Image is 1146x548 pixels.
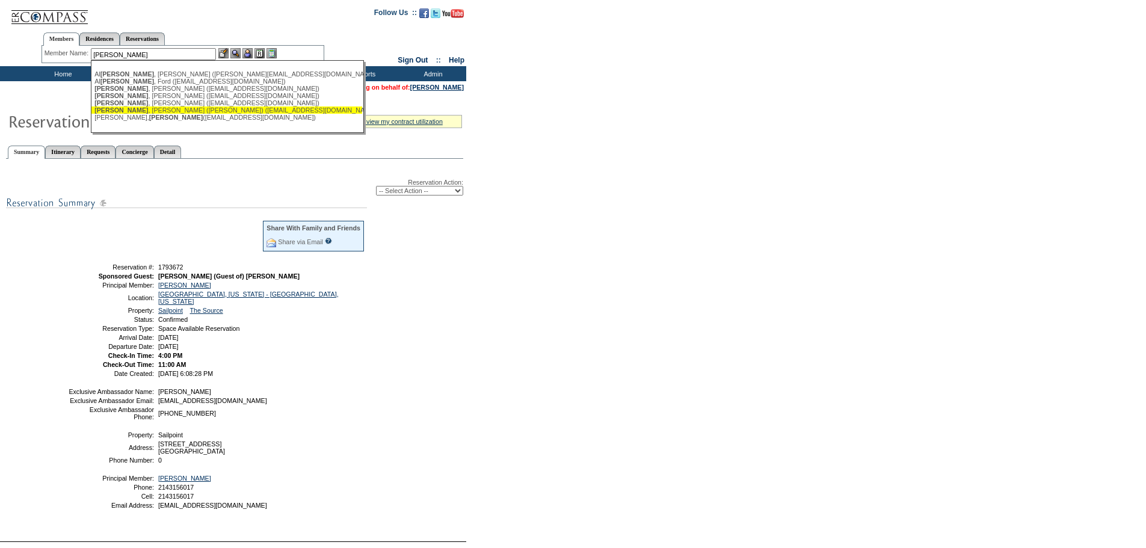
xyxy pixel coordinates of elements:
[68,343,154,350] td: Departure Date:
[230,48,241,58] img: View
[94,114,359,121] div: [PERSON_NAME], ([EMAIL_ADDRESS][DOMAIN_NAME])
[442,9,464,18] img: Subscribe to our YouTube Channel
[94,85,359,92] div: , [PERSON_NAME] ([EMAIL_ADDRESS][DOMAIN_NAME])
[68,325,154,332] td: Reservation Type:
[218,48,229,58] img: b_edit.gif
[419,8,429,18] img: Become our fan on Facebook
[94,92,148,99] span: [PERSON_NAME]
[158,431,183,439] span: Sailpoint
[154,146,182,158] a: Detail
[158,457,162,464] span: 0
[278,238,323,245] a: Share via Email
[431,12,440,19] a: Follow us on Twitter
[68,263,154,271] td: Reservation #:
[158,440,225,455] span: [STREET_ADDRESS] [GEOGRAPHIC_DATA]
[158,343,179,350] span: [DATE]
[158,410,216,417] span: [PHONE_NUMBER]
[103,361,154,368] strong: Check-Out Time:
[158,325,239,332] span: Space Available Reservation
[68,493,154,500] td: Cell:
[6,179,463,195] div: Reservation Action:
[68,370,154,377] td: Date Created:
[158,272,300,280] span: [PERSON_NAME] (Guest of) [PERSON_NAME]
[68,484,154,491] td: Phone:
[158,502,267,509] span: [EMAIL_ADDRESS][DOMAIN_NAME]
[158,370,213,377] span: [DATE] 6:08:28 PM
[158,316,188,323] span: Confirmed
[374,7,417,22] td: Follow Us ::
[94,106,148,114] span: [PERSON_NAME]
[100,70,154,78] span: [PERSON_NAME]
[94,92,359,99] div: , [PERSON_NAME] ([EMAIL_ADDRESS][DOMAIN_NAME])
[45,48,91,58] div: Member Name:
[6,195,367,211] img: subTtlResSummary.gif
[94,85,148,92] span: [PERSON_NAME]
[158,484,194,491] span: 2143156017
[68,388,154,395] td: Exclusive Ambassador Name:
[68,406,154,420] td: Exclusive Ambassador Phone:
[442,12,464,19] a: Subscribe to our YouTube Channel
[158,282,211,289] a: [PERSON_NAME]
[149,114,203,121] span: [PERSON_NAME]
[99,272,154,280] strong: Sponsored Guest:
[68,307,154,314] td: Property:
[100,78,154,85] span: [PERSON_NAME]
[81,146,116,158] a: Requests
[158,307,183,314] a: Sailpoint
[419,12,429,19] a: Become our fan on Facebook
[116,146,153,158] a: Concierge
[94,106,359,114] div: , [PERSON_NAME] ([PERSON_NAME]) ([EMAIL_ADDRESS][DOMAIN_NAME])
[158,263,183,271] span: 1793672
[158,397,267,404] span: [EMAIL_ADDRESS][DOMAIN_NAME]
[120,32,165,45] a: Reservations
[242,48,253,58] img: Impersonate
[266,224,360,232] div: Share With Family and Friends
[8,146,45,159] a: Summary
[158,291,339,305] a: [GEOGRAPHIC_DATA], [US_STATE] - [GEOGRAPHIC_DATA], [US_STATE]
[449,56,464,64] a: Help
[94,78,359,85] div: Al , Ford ([EMAIL_ADDRESS][DOMAIN_NAME])
[68,502,154,509] td: Email Address:
[108,352,154,359] strong: Check-In Time:
[325,238,332,244] input: What is this?
[8,109,248,133] img: Reservaton Summary
[27,66,96,81] td: Home
[68,431,154,439] td: Property:
[158,475,211,482] a: [PERSON_NAME]
[190,307,223,314] a: The Source
[410,84,464,91] a: [PERSON_NAME]
[94,99,148,106] span: [PERSON_NAME]
[361,118,443,125] a: » view my contract utilization
[266,48,277,58] img: b_calculator.gif
[398,56,428,64] a: Sign Out
[431,8,440,18] img: Follow us on Twitter
[158,388,211,395] span: [PERSON_NAME]
[45,146,81,158] a: Itinerary
[158,493,194,500] span: 2143156017
[79,32,120,45] a: Residences
[68,282,154,289] td: Principal Member:
[254,48,265,58] img: Reservations
[68,397,154,404] td: Exclusive Ambassador Email:
[158,334,179,341] span: [DATE]
[68,316,154,323] td: Status:
[43,32,80,46] a: Members
[397,66,466,81] td: Admin
[68,440,154,455] td: Address:
[94,99,359,106] div: , [PERSON_NAME] ([EMAIL_ADDRESS][DOMAIN_NAME])
[158,361,186,368] span: 11:00 AM
[436,56,441,64] span: ::
[68,291,154,305] td: Location:
[158,352,182,359] span: 4:00 PM
[68,334,154,341] td: Arrival Date:
[68,457,154,464] td: Phone Number:
[326,84,464,91] span: You are acting on behalf of:
[94,70,359,78] div: Al , [PERSON_NAME] ([PERSON_NAME][EMAIL_ADDRESS][DOMAIN_NAME])
[68,475,154,482] td: Principal Member:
